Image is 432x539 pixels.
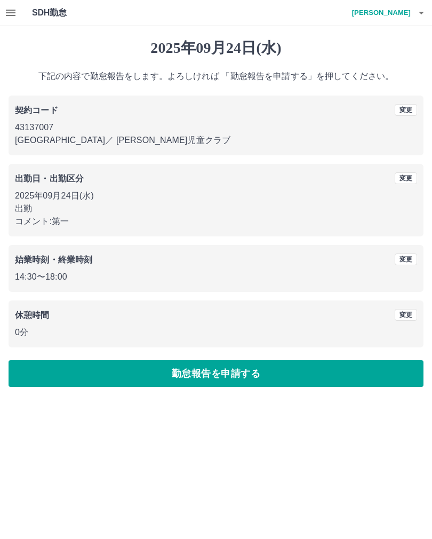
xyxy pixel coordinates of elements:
[15,202,417,215] p: 出勤
[9,39,423,57] h1: 2025年09月24日(水)
[15,326,417,339] p: 0分
[15,255,92,264] b: 始業時刻・終業時刻
[15,189,417,202] p: 2025年09月24日(水)
[15,215,417,228] p: コメント: 第一
[395,104,417,116] button: 変更
[15,174,84,183] b: 出勤日・出勤区分
[395,253,417,265] button: 変更
[15,121,417,134] p: 43137007
[15,311,50,320] b: 休憩時間
[15,106,58,115] b: 契約コード
[9,70,423,83] p: 下記の内容で勤怠報告をします。よろしければ 「勤怠報告を申請する」を押してください。
[9,360,423,387] button: 勤怠報告を申請する
[395,172,417,184] button: 変更
[15,134,417,147] p: [GEOGRAPHIC_DATA] ／ [PERSON_NAME]児童クラブ
[395,309,417,321] button: 変更
[15,271,417,283] p: 14:30 〜 18:00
